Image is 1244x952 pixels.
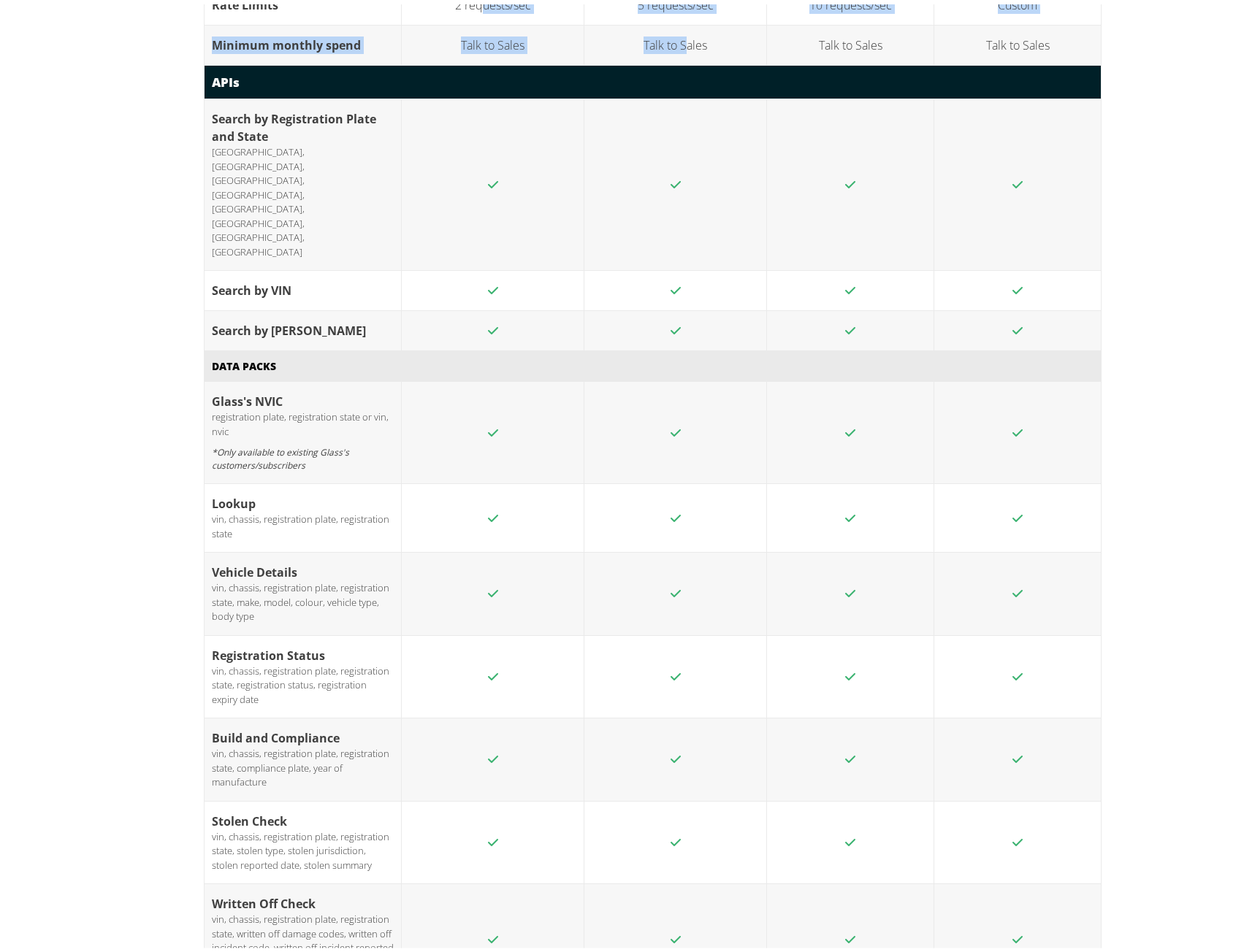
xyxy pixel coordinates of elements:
[212,826,394,869] div: vin, chassis, registration plate, registration state, stolen type, stolen jurisdiction, stolen re...
[934,20,1102,61] td: Talk to Sales
[767,20,934,61] td: Talk to Sales
[212,508,394,537] div: vin, chassis, registration plate, registration state
[212,577,394,620] div: vin, chassis, registration plate, registration state, make, model, colour, vehicle type, body type
[212,388,394,406] div: Glass's NVIC
[584,20,767,61] td: Talk to Sales
[212,106,394,141] div: Search by Registration Plate and State
[212,725,394,742] div: Build and Compliance
[212,32,394,50] div: Minimum monthly spend
[212,559,394,577] div: Vehicle Details
[402,20,584,61] td: Talk to Sales
[212,660,394,703] div: vin, chassis, registration plate, registration state, registration status, registration expiry date
[212,642,394,660] div: Registration Status
[205,61,1102,95] th: APIs
[212,434,394,468] div: *Only available to existing Glass's customers/subscribers
[212,318,394,335] div: Search by [PERSON_NAME]
[212,808,394,826] div: Stolen Check
[205,347,1102,377] th: Data Packs
[212,491,394,508] div: Lookup
[212,891,394,908] div: Written Off Check
[212,141,394,255] div: [GEOGRAPHIC_DATA], [GEOGRAPHIC_DATA], [GEOGRAPHIC_DATA], [GEOGRAPHIC_DATA], [GEOGRAPHIC_DATA], [G...
[212,277,394,295] div: Search by VIN
[212,406,394,468] div: registration plate, registration state or vin, nvic
[212,742,394,786] div: vin, chassis, registration plate, registration state, compliance plate, year of manufacture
